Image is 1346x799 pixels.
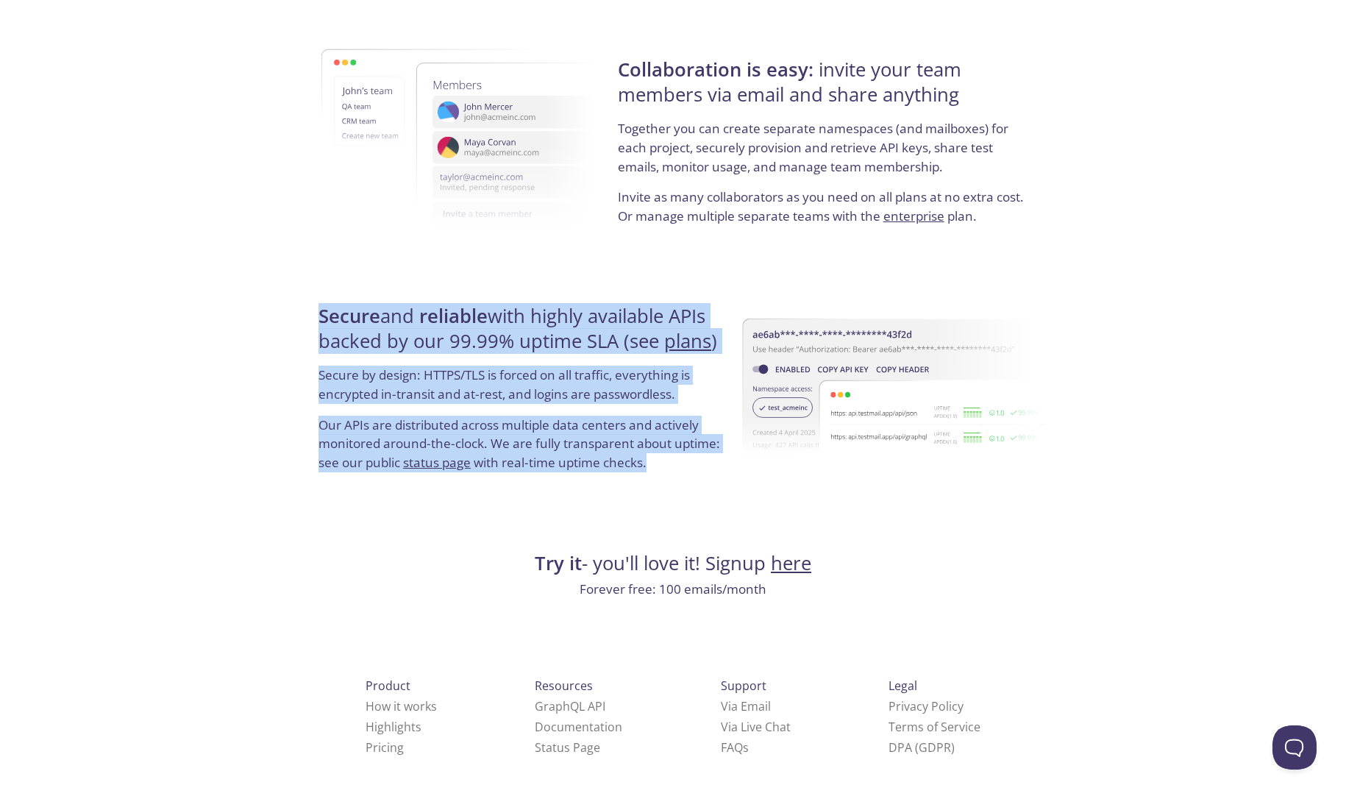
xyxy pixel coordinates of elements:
a: FAQ [721,739,749,756]
a: status page [403,454,471,471]
a: Status Page [535,739,600,756]
span: Legal [889,678,917,694]
p: Together you can create separate namespaces (and mailboxes) for each project, securely provision ... [618,119,1028,188]
strong: Try it [535,550,582,576]
h4: and with highly available APIs backed by our 99.99% uptime SLA (see ) [318,304,728,366]
a: plans [664,328,711,354]
a: Via Live Chat [721,719,791,735]
p: Secure by design: HTTPS/TLS is forced on all traffic, everything is encrypted in-transit and at-r... [318,366,728,415]
h4: - you'll love it! Signup [314,551,1032,576]
p: Our APIs are distributed across multiple data centers and actively monitored around-the-clock. We... [318,416,728,484]
a: here [771,550,811,576]
p: Invite as many collaborators as you need on all plans at no extra cost. Or manage multiple separa... [618,188,1028,225]
span: Resources [535,678,593,694]
img: members-1 [321,8,658,270]
strong: reliable [419,303,488,329]
span: s [743,739,749,756]
a: How it works [366,698,437,714]
a: Documentation [535,719,622,735]
h4: invite your team members via email and share anything [618,57,1028,120]
iframe: Help Scout Beacon - Open [1272,725,1317,770]
img: uptime [743,272,1046,508]
a: GraphQL API [535,698,605,714]
a: Highlights [366,719,421,735]
span: Support [721,678,766,694]
a: enterprise [883,207,944,224]
span: Product [366,678,410,694]
a: Terms of Service [889,719,980,735]
a: Pricing [366,739,404,756]
strong: Secure [318,303,380,329]
a: DPA (GDPR) [889,739,955,756]
strong: Collaboration is easy: [618,57,813,82]
a: Via Email [721,698,771,714]
a: Privacy Policy [889,698,964,714]
p: Forever free: 100 emails/month [314,580,1032,599]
